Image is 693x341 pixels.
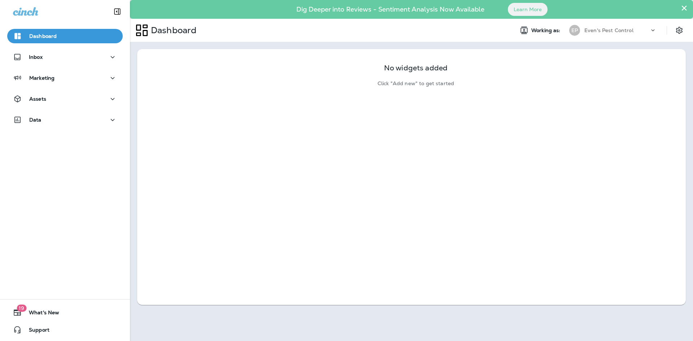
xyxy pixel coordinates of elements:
div: EP [569,25,580,36]
p: Click "Add new" to get started [378,80,454,87]
p: Dashboard [148,25,196,36]
span: Working as: [531,27,562,34]
span: Support [22,327,49,336]
button: Inbox [7,50,123,64]
button: Support [7,323,123,337]
button: Data [7,113,123,127]
p: Data [29,117,42,123]
span: What's New [22,310,59,318]
p: Dig Deeper into Reviews - Sentiment Analysis Now Available [275,8,505,10]
button: Close [681,2,688,14]
p: Marketing [29,75,55,81]
p: Even's Pest Control [584,27,633,33]
button: Settings [673,24,686,37]
p: No widgets added [384,65,448,71]
span: 19 [17,305,26,312]
button: 19What's New [7,305,123,320]
p: Inbox [29,54,43,60]
button: Marketing [7,71,123,85]
button: Assets [7,92,123,106]
p: Dashboard [29,33,57,39]
button: Collapse Sidebar [107,4,127,19]
p: Assets [29,96,46,102]
button: Learn More [508,3,548,16]
button: Dashboard [7,29,123,43]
